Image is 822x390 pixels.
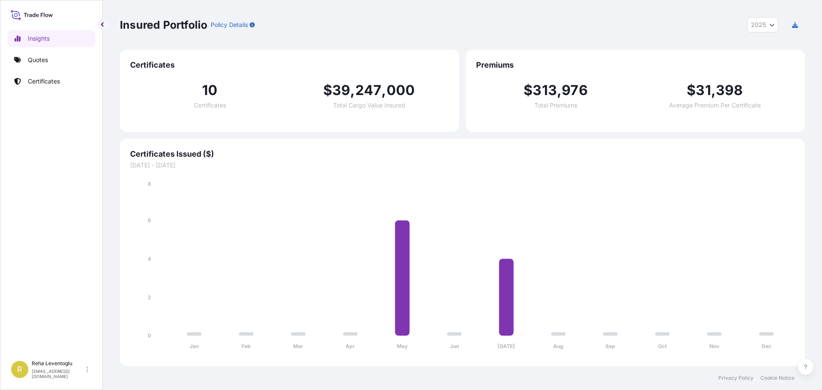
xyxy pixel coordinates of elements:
[497,343,515,349] tspan: [DATE]
[148,181,151,187] tspan: 8
[32,360,85,367] p: Reha Leventoglu
[148,332,151,339] tspan: 0
[350,83,355,97] span: ,
[524,83,533,97] span: $
[716,83,743,97] span: 398
[7,30,95,47] a: Insights
[687,83,696,97] span: $
[762,343,771,349] tspan: Dec
[293,343,303,349] tspan: Mar
[533,83,557,97] span: 313
[190,343,199,349] tspan: Jan
[202,83,217,97] span: 10
[7,51,95,68] a: Quotes
[17,365,22,374] span: R
[562,83,588,97] span: 976
[605,343,615,349] tspan: Sep
[711,83,716,97] span: ,
[28,56,48,64] p: Quotes
[658,343,667,349] tspan: Oct
[557,83,562,97] span: ,
[194,102,226,108] span: Certificates
[355,83,382,97] span: 247
[476,60,795,70] span: Premiums
[709,343,720,349] tspan: Nov
[332,83,350,97] span: 39
[120,18,207,32] p: Insured Portfolio
[397,343,408,349] tspan: May
[28,34,50,43] p: Insights
[669,102,761,108] span: Average Premium Per Certificate
[241,343,251,349] tspan: Feb
[553,343,563,349] tspan: Aug
[323,83,332,97] span: $
[450,343,459,349] tspan: Jun
[747,17,778,33] button: Year Selector
[32,369,85,379] p: [EMAIL_ADDRESS][DOMAIN_NAME]
[130,60,449,70] span: Certificates
[718,375,753,381] a: Privacy Policy
[7,73,95,90] a: Certificates
[130,161,795,170] span: [DATE] - [DATE]
[345,343,355,349] tspan: Apr
[751,21,766,29] span: 2025
[28,77,60,86] p: Certificates
[760,375,795,381] a: Cookie Notice
[534,102,577,108] span: Total Premiums
[148,256,151,262] tspan: 4
[696,83,711,97] span: 31
[333,102,405,108] span: Total Cargo Value Insured
[381,83,386,97] span: ,
[148,217,151,223] tspan: 6
[387,83,415,97] span: 000
[130,149,795,159] span: Certificates Issued ($)
[148,294,151,301] tspan: 2
[211,21,248,29] p: Policy Details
